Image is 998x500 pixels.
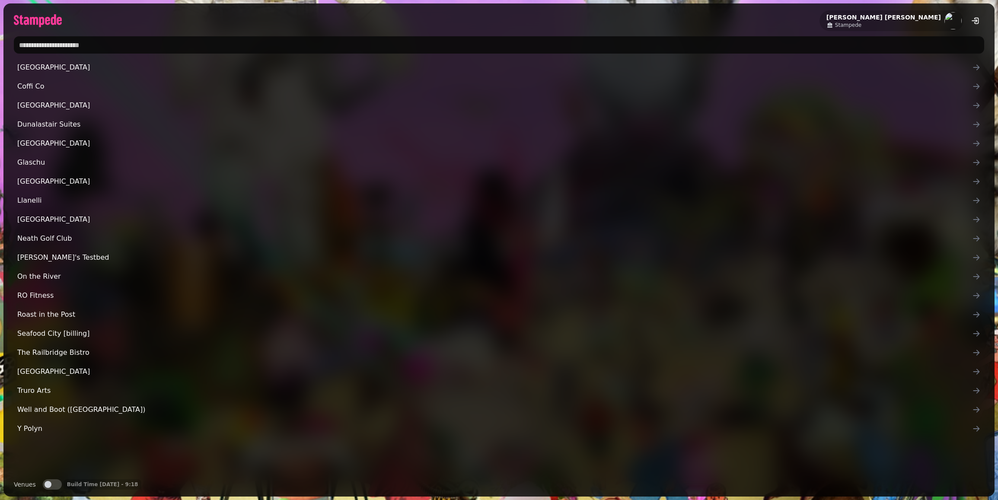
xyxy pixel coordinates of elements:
[14,154,984,171] a: Glaschu
[17,176,972,187] span: [GEOGRAPHIC_DATA]
[17,62,972,73] span: [GEOGRAPHIC_DATA]
[14,268,984,285] a: On the River
[17,404,972,415] span: Well and Boot ([GEOGRAPHIC_DATA])
[14,59,984,76] a: [GEOGRAPHIC_DATA]
[14,325,984,342] a: Seafood City [billing]
[14,173,984,190] a: [GEOGRAPHIC_DATA]
[14,363,984,380] a: [GEOGRAPHIC_DATA]
[835,22,861,29] span: Stampede
[17,347,972,358] span: The Railbridge Bistro
[17,195,972,206] span: Llanelli
[14,78,984,95] a: Coffi Co
[17,309,972,320] span: Roast in the Post
[17,290,972,301] span: RO Fitness
[14,287,984,304] a: RO Fitness
[14,382,984,399] a: Truro Arts
[14,192,984,209] a: Llanelli
[14,401,984,418] a: Well and Boot ([GEOGRAPHIC_DATA])
[17,233,972,244] span: Neath Golf Club
[17,100,972,111] span: [GEOGRAPHIC_DATA]
[14,249,984,266] a: [PERSON_NAME]'s Testbed
[14,14,62,27] img: logo
[14,306,984,323] a: Roast in the Post
[17,138,972,149] span: [GEOGRAPHIC_DATA]
[826,22,941,29] a: Stampede
[17,119,972,130] span: Dunalastair Suites
[14,135,984,152] a: [GEOGRAPHIC_DATA]
[17,424,972,434] span: Y Polyn
[14,230,984,247] a: Neath Golf Club
[17,328,972,339] span: Seafood City [billing]
[17,81,972,92] span: Coffi Co
[14,211,984,228] a: [GEOGRAPHIC_DATA]
[14,344,984,361] a: The Railbridge Bistro
[17,252,972,263] span: [PERSON_NAME]'s Testbed
[944,12,962,29] img: aHR0cHM6Ly93d3cuZ3JhdmF0YXIuY29tL2F2YXRhci80OGI4OWFiYzZjOWMzOWU5ZjVlMGUzYjNjNGY2YjFjZj9zPTE1MCZkP...
[14,479,36,490] label: Venues
[826,13,941,22] h2: [PERSON_NAME] [PERSON_NAME]
[14,97,984,114] a: [GEOGRAPHIC_DATA]
[14,420,984,437] a: Y Polyn
[17,214,972,225] span: [GEOGRAPHIC_DATA]
[67,481,138,488] p: Build Time [DATE] - 9:18
[17,366,972,377] span: [GEOGRAPHIC_DATA]
[967,12,984,29] button: logout
[14,116,984,133] a: Dunalastair Suites
[17,271,972,282] span: On the River
[17,385,972,396] span: Truro Arts
[17,157,972,168] span: Glaschu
